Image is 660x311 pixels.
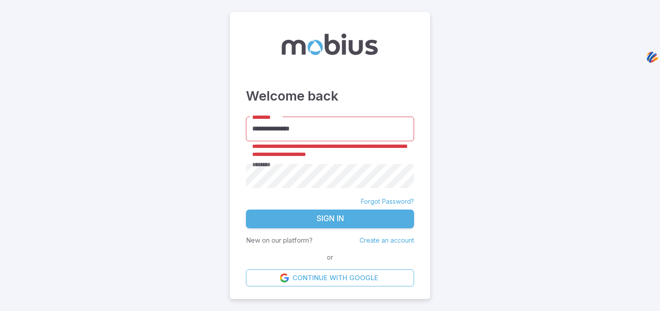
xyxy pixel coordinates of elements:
[361,197,414,206] a: Forgot Password?
[246,86,414,106] h3: Welcome back
[246,269,414,286] a: Continue with Google
[360,236,414,244] a: Create an account
[325,252,335,262] span: or
[246,235,313,245] p: New on our platform?
[645,49,660,66] img: svg+xml;base64,PHN2ZyB3aWR0aD0iNDQiIGhlaWdodD0iNDQiIHZpZXdCb3g9IjAgMCA0NCA0NCIgZmlsbD0ibm9uZSIgeG...
[246,210,414,228] button: Sign In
